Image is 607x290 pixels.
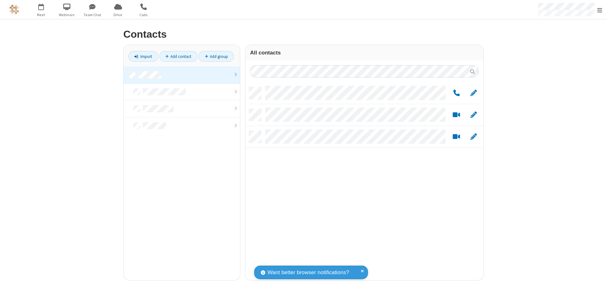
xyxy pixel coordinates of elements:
[245,82,483,280] div: grid
[467,89,480,97] button: Edit
[81,12,104,18] span: Team Chat
[123,29,484,40] h2: Contacts
[128,51,158,62] a: Import
[106,12,130,18] span: Drive
[159,51,198,62] a: Add contact
[29,12,53,18] span: Meet
[9,5,19,14] img: QA Selenium DO NOT DELETE OR CHANGE
[467,111,480,119] button: Edit
[450,133,463,141] button: Start a video meeting
[199,51,234,62] a: Add group
[55,12,79,18] span: Webinars
[250,50,479,56] h3: All contacts
[450,111,463,119] button: Start a video meeting
[591,274,602,286] iframe: Chat
[467,133,480,141] button: Edit
[267,268,349,277] span: Want better browser notifications?
[450,89,463,97] button: Call by phone
[132,12,156,18] span: Calls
